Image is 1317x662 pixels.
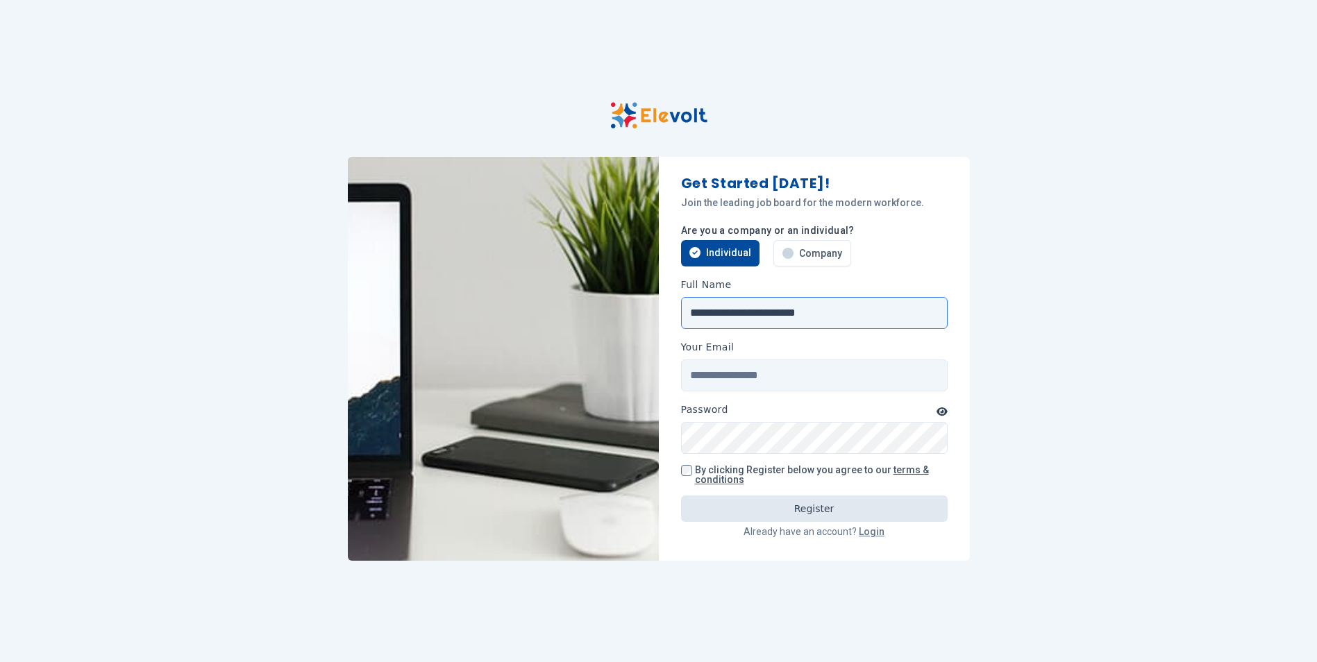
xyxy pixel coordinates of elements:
[348,157,659,561] img: image
[681,278,732,291] label: Full Name
[695,464,929,485] a: terms & conditions
[681,525,948,538] p: Already have an account?
[706,246,751,260] span: Individual
[610,102,707,129] img: Elevolt
[681,495,948,522] button: Register
[859,526,884,537] a: Login
[1248,595,1317,662] iframe: Chat Widget
[681,173,948,193] h1: Get Started [DATE]!
[681,402,728,416] label: Password
[681,196,948,210] p: Join the leading job board for the modern workforce.
[695,464,929,485] span: By clicking Register below you agree to our
[799,246,842,260] span: Company
[681,223,948,237] p: Are you a company or an individual?
[681,340,735,354] label: Your Email
[681,465,692,476] input: By clicking Register below you agree to our terms & conditions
